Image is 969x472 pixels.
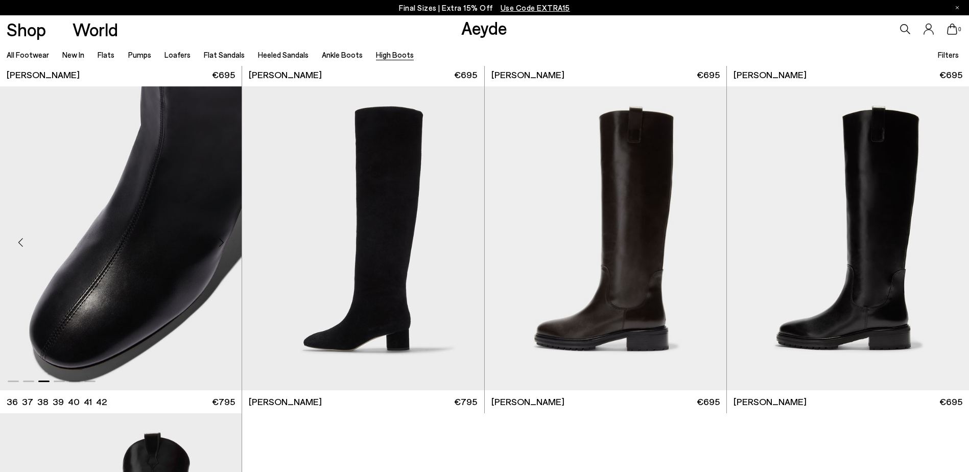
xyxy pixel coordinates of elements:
[947,23,957,35] a: 0
[242,86,483,390] div: 4 / 6
[164,50,191,59] a: Loafers
[212,68,235,81] span: €695
[128,50,151,59] a: Pumps
[957,27,962,32] span: 0
[454,68,477,81] span: €695
[242,86,484,390] img: Willa Suede Over-Knee Boots
[938,50,959,59] span: Filters
[491,68,564,81] span: [PERSON_NAME]
[68,395,80,408] li: 40
[7,395,104,408] ul: variant
[322,50,363,59] a: Ankle Boots
[7,68,80,81] span: [PERSON_NAME]
[73,20,118,38] a: World
[939,68,962,81] span: €695
[242,86,483,390] img: Willa Leather Over-Knee Boots
[727,390,969,413] a: [PERSON_NAME] €695
[249,68,322,81] span: [PERSON_NAME]
[22,395,33,408] li: 37
[485,390,726,413] a: [PERSON_NAME] €695
[7,50,49,59] a: All Footwear
[485,63,726,86] a: [PERSON_NAME] €695
[5,227,36,257] div: Previous slide
[84,395,92,408] li: 41
[485,86,726,390] a: 6 / 6 1 / 6 2 / 6 3 / 6 4 / 6 5 / 6 6 / 6 1 / 6 Next slide Previous slide
[62,50,84,59] a: New In
[242,390,484,413] a: [PERSON_NAME] €795
[461,17,507,38] a: Aeyde
[206,227,237,257] div: Next slide
[697,395,720,408] span: €695
[939,395,962,408] span: €695
[491,395,564,408] span: [PERSON_NAME]
[485,86,726,390] img: Henry Knee-High Boots
[726,86,968,390] div: 2 / 6
[204,50,245,59] a: Flat Sandals
[399,2,570,14] p: Final Sizes | Extra 15% Off
[258,50,309,59] a: Heeled Sandals
[96,395,107,408] li: 42
[697,68,720,81] span: €695
[37,395,49,408] li: 38
[212,395,235,408] span: €795
[727,86,969,390] img: Henry Knee-High Boots
[454,395,477,408] span: €795
[7,395,18,408] li: 36
[727,63,969,86] a: [PERSON_NAME] €695
[734,68,807,81] span: [PERSON_NAME]
[726,86,968,390] img: Henry Knee-High Boots
[501,3,570,12] span: Navigate to /collections/ss25-final-sizes
[53,395,64,408] li: 39
[485,86,726,390] div: 1 / 6
[734,395,807,408] span: [PERSON_NAME]
[249,395,322,408] span: [PERSON_NAME]
[242,63,484,86] a: [PERSON_NAME] €695
[376,50,414,59] a: High Boots
[7,20,46,38] a: Shop
[98,50,114,59] a: Flats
